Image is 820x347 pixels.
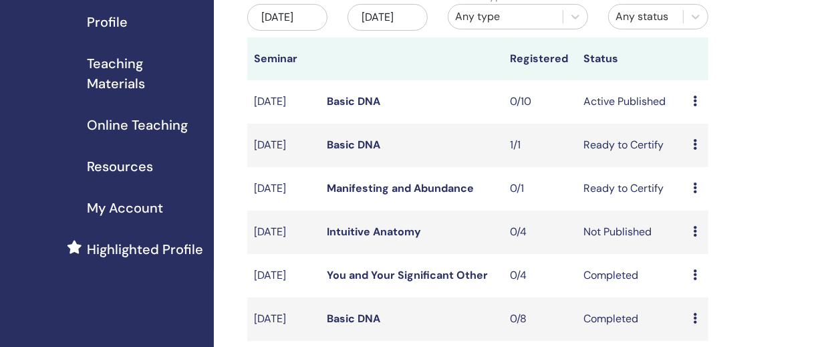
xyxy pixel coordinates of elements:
th: Seminar [247,37,321,80]
td: Completed [577,298,686,341]
div: [DATE] [247,4,327,31]
a: Basic DNA [327,312,381,326]
td: 0/4 [503,211,577,254]
td: [DATE] [247,167,321,211]
td: [DATE] [247,254,321,298]
span: My Account [87,198,163,218]
span: Teaching Materials [87,53,203,94]
td: 0/4 [503,254,577,298]
td: [DATE] [247,80,321,124]
td: 0/8 [503,298,577,341]
span: Resources [87,156,153,177]
td: Active Published [577,80,686,124]
td: [DATE] [247,211,321,254]
td: 0/1 [503,167,577,211]
span: Highlighted Profile [87,239,203,259]
td: [DATE] [247,298,321,341]
td: Completed [577,254,686,298]
td: 1/1 [503,124,577,167]
a: You and Your Significant Other [327,268,489,282]
span: Profile [87,12,128,32]
th: Registered [503,37,577,80]
a: Basic DNA [327,138,381,152]
a: Basic DNA [327,94,381,108]
a: Intuitive Anatomy [327,225,422,239]
a: Manifesting and Abundance [327,181,474,195]
div: Any type [455,9,556,25]
td: [DATE] [247,124,321,167]
div: [DATE] [348,4,428,31]
td: Ready to Certify [577,124,686,167]
th: Status [577,37,686,80]
td: Not Published [577,211,686,254]
td: 0/10 [503,80,577,124]
td: Ready to Certify [577,167,686,211]
span: Online Teaching [87,115,188,135]
div: Any status [616,9,676,25]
